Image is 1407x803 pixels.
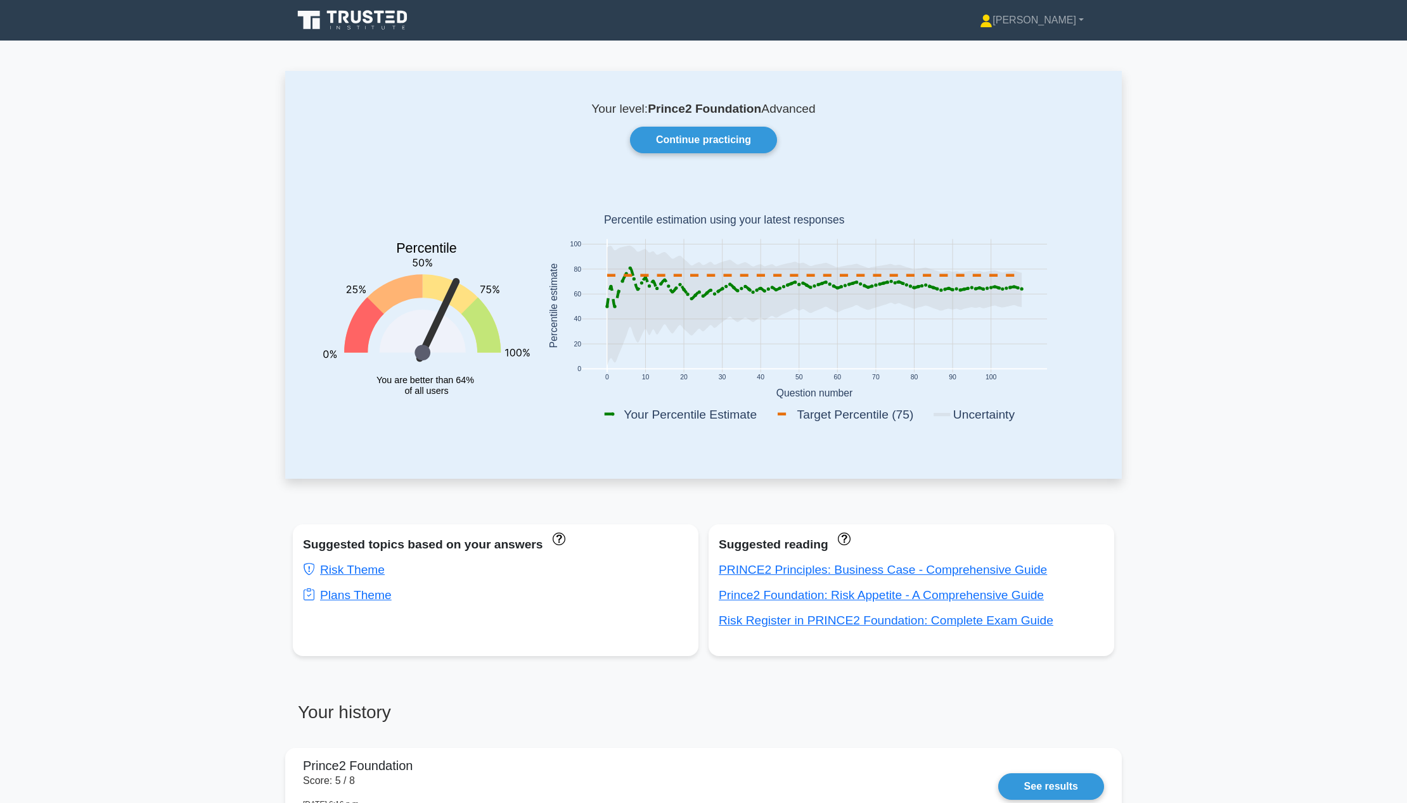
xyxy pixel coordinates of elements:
[303,563,385,576] a: Risk Theme
[998,773,1104,800] a: See results
[376,375,474,385] tspan: You are better than 64%
[680,374,688,381] text: 20
[949,8,1114,33] a: [PERSON_NAME]
[757,374,764,381] text: 40
[872,374,880,381] text: 70
[293,702,696,733] h3: Your history
[404,386,448,396] tspan: of all users
[949,374,956,381] text: 90
[642,374,650,381] text: 10
[549,531,565,545] a: These topics have been answered less than 50% correct. Topics disapear when you answer questions ...
[574,341,581,348] text: 20
[396,241,457,256] text: Percentile
[303,588,392,602] a: Plans Theme
[548,263,559,348] text: Percentile estimate
[574,316,581,323] text: 40
[986,374,997,381] text: 100
[577,366,581,373] text: 0
[648,102,761,115] b: Prince2 Foundation
[795,374,803,381] text: 50
[719,614,1053,627] a: Risk Register in PRINCE2 Foundation: Complete Exam Guide
[776,388,853,398] text: Question number
[605,374,609,381] text: 0
[570,241,582,248] text: 100
[574,291,581,298] text: 60
[574,266,581,273] text: 80
[834,374,842,381] text: 60
[719,563,1047,576] a: PRINCE2 Principles: Business Case - Comprehensive Guide
[835,531,851,545] a: These concepts have been answered less than 50% correct. The guides disapear when you answer ques...
[911,374,918,381] text: 80
[719,374,726,381] text: 30
[604,214,845,227] text: Percentile estimation using your latest responses
[630,127,777,153] a: Continue practicing
[303,534,688,555] div: Suggested topics based on your answers
[719,534,1104,555] div: Suggested reading
[316,101,1091,117] p: Your level: Advanced
[719,588,1044,602] a: Prince2 Foundation: Risk Appetite - A Comprehensive Guide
